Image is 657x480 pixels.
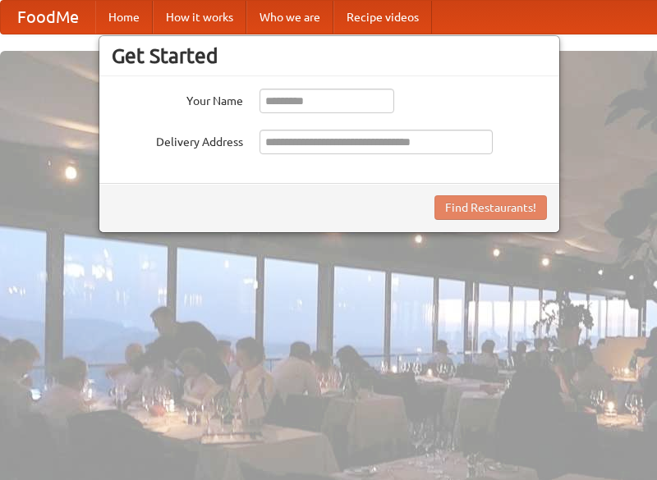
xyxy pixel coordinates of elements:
label: Your Name [112,89,243,109]
h3: Get Started [112,43,547,68]
a: Home [95,1,153,34]
a: How it works [153,1,246,34]
label: Delivery Address [112,130,243,150]
a: Recipe videos [333,1,432,34]
a: Who we are [246,1,333,34]
a: FoodMe [1,1,95,34]
button: Find Restaurants! [434,195,547,220]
